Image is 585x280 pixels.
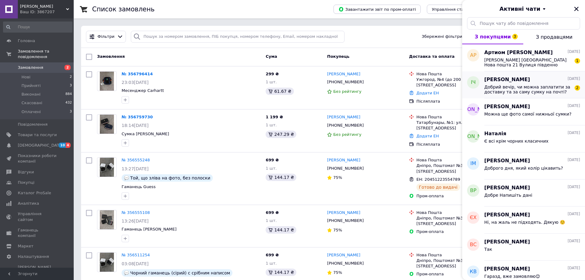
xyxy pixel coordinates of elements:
[266,218,277,223] span: 1 шт.
[462,207,585,234] button: ЄХ[PERSON_NAME][DATE]Ні, на жаль не підходять. Дякую ☺️
[573,5,580,13] button: Закрити
[130,270,230,275] span: Чорний гаманець (сірий) с срібним написом
[18,153,57,164] span: Показники роботи компанії
[484,57,571,67] span: [PERSON_NAME] [GEOGRAPHIC_DATA] Нова пошта 21 Вулиця південно кільцева 4В Ном. Тел.[PHONE_NUMBER]
[470,214,477,221] span: ЄХ
[70,83,72,89] span: 3
[266,115,283,119] span: 1 199 ₴
[575,85,580,91] span: 2
[122,210,150,215] a: № 356555108
[64,65,71,70] span: 2
[266,269,296,276] div: 144.17 ₴
[479,5,568,13] button: Активні чати
[122,158,150,162] a: № 356555248
[416,134,439,138] a: Додати ЕН
[416,215,502,227] div: Дніпро, Поштомат №36250: просп. [STREET_ADDRESS]
[327,210,360,216] a: [PERSON_NAME]
[122,166,149,171] span: 13:27[DATE]
[416,210,502,215] div: Нова Пошта
[266,88,294,95] div: 61.67 ₴
[18,227,57,239] span: Гаманець компанії
[427,5,484,14] button: Управління статусами
[266,210,279,215] span: 699 ₴
[122,227,177,231] a: Гаманець [PERSON_NAME]
[326,78,365,86] div: [PHONE_NUMBER]
[327,252,360,258] a: [PERSON_NAME]
[484,239,530,246] span: [PERSON_NAME]
[523,30,585,44] button: З продавцями
[18,65,43,70] span: Замовлення
[422,34,463,40] span: Збережені фільтри:
[100,115,114,134] img: Фото товару
[416,142,502,147] div: Післяплата
[484,76,530,83] span: [PERSON_NAME]
[70,109,72,115] span: 3
[484,157,530,164] span: [PERSON_NAME]
[97,252,117,272] a: Фото товару
[326,164,365,172] div: [PHONE_NUMBER]
[18,180,34,185] span: Покупці
[326,259,365,267] div: [PHONE_NUMBER]
[484,130,506,137] span: Наталія
[18,254,49,259] span: Налаштування
[567,130,580,136] span: [DATE]
[467,17,580,30] input: Пошук чату або повідомлення
[333,89,361,94] span: Без рейтингу
[484,112,571,116] span: Можна ще фото самої нижньої сумки?
[100,72,114,91] img: Фото товару
[416,91,439,95] a: Додати ЕН
[18,38,35,44] span: Головна
[100,158,114,177] img: Фото товару
[416,229,502,235] div: Пром-оплата
[122,261,149,266] span: 03:08[DATE]
[70,74,72,80] span: 2
[462,234,585,261] button: ВС[PERSON_NAME][DATE]Так
[65,92,72,97] span: 884
[21,83,41,89] span: Прийняті
[462,44,585,71] button: АРАртиом [PERSON_NAME][DATE][PERSON_NAME] [GEOGRAPHIC_DATA] Нова пошта 21 Вулиця південно кільцев...
[484,184,530,191] span: [PERSON_NAME]
[416,120,502,131] div: Татарбунары, №1: ул. [STREET_ADDRESS]
[470,160,476,167] span: ІМ
[416,193,502,199] div: Пром-оплата
[266,72,279,76] span: 299 ₴
[416,258,502,269] div: Дніпро, Поштомат №36250: просп. [STREET_ADDRESS]
[266,80,277,84] span: 1 шт.
[122,253,150,257] a: № 356511254
[567,103,580,108] span: [DATE]
[567,76,580,81] span: [DATE]
[326,121,365,129] div: [PHONE_NUMBER]
[567,157,580,163] span: [DATE]
[462,98,585,125] button: [PERSON_NAME][PERSON_NAME][DATE]Можна ще фото самої нижньої сумки?
[567,266,580,271] span: [DATE]
[484,193,532,198] span: Добре Напишіть дані
[18,143,63,148] span: [DEMOGRAPHIC_DATA]
[567,49,580,54] span: [DATE]
[124,270,129,275] img: :speech_balloon:
[18,122,48,127] span: Повідомлення
[484,103,530,110] span: [PERSON_NAME]
[327,157,360,163] a: [PERSON_NAME]
[333,132,361,137] span: Без рейтингу
[122,184,156,189] a: Гаманець Guess
[453,106,494,113] span: [PERSON_NAME]
[122,132,169,136] a: Сумка [PERSON_NAME]
[122,88,164,93] a: Месенджер Carhartt
[266,131,296,138] div: 247.29 ₴
[98,34,115,40] span: Фільтри
[462,30,523,44] button: З покупцями3
[416,183,460,191] div: Готово до видачі
[20,4,66,9] span: Капібара диллер
[92,6,154,13] h1: Список замовлень
[416,77,502,88] div: Ужгород, №4 (до 200 кг) : вул. [STREET_ADDRESS]
[59,143,66,148] span: 10
[66,143,71,148] span: 4
[20,9,74,15] div: Ваш ID: 3867207
[484,247,492,252] span: Так
[21,74,30,80] span: Нові
[18,132,57,138] span: Товари та послуги
[124,175,129,180] img: :speech_balloon:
